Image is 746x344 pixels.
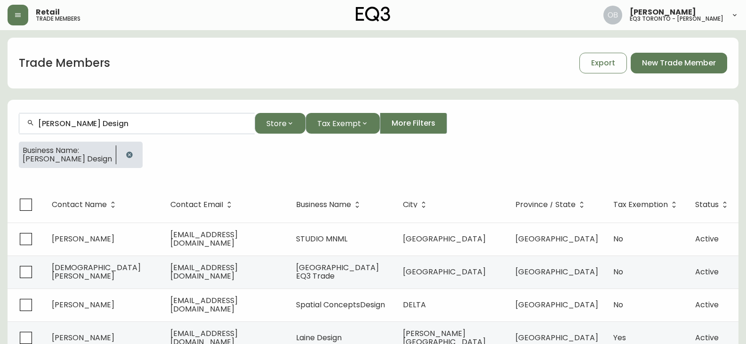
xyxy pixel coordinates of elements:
[630,8,696,16] span: [PERSON_NAME]
[613,332,626,343] span: Yes
[603,6,622,24] img: 8e0065c524da89c5c924d5ed86cfe468
[170,229,238,248] span: [EMAIL_ADDRESS][DOMAIN_NAME]
[266,118,287,129] span: Store
[52,262,141,281] span: [DEMOGRAPHIC_DATA][PERSON_NAME]
[52,299,114,310] span: [PERSON_NAME]
[296,233,347,244] span: STUDIO MNML
[695,332,719,343] span: Active
[296,299,385,310] span: Spatial ConceptsDesign
[695,233,719,244] span: Active
[170,200,235,209] span: Contact Email
[631,53,727,73] button: New Trade Member
[695,266,719,277] span: Active
[356,7,391,22] img: logo
[19,55,110,71] h1: Trade Members
[403,299,426,310] span: DELTA
[613,299,623,310] span: No
[170,202,223,208] span: Contact Email
[403,202,417,208] span: City
[403,266,486,277] span: [GEOGRAPHIC_DATA]
[515,202,576,208] span: Province / State
[52,202,107,208] span: Contact Name
[255,113,305,134] button: Store
[613,233,623,244] span: No
[305,113,380,134] button: Tax Exempt
[613,266,623,277] span: No
[515,233,598,244] span: [GEOGRAPHIC_DATA]
[170,295,238,314] span: [EMAIL_ADDRESS][DOMAIN_NAME]
[515,266,598,277] span: [GEOGRAPHIC_DATA]
[695,299,719,310] span: Active
[23,155,112,163] span: [PERSON_NAME] Design
[613,202,668,208] span: Tax Exemption
[392,118,435,128] span: More Filters
[591,58,615,68] span: Export
[630,16,723,22] h5: eq3 toronto - [PERSON_NAME]
[642,58,716,68] span: New Trade Member
[52,233,114,244] span: [PERSON_NAME]
[52,200,119,209] span: Contact Name
[296,200,363,209] span: Business Name
[36,8,60,16] span: Retail
[296,262,379,281] span: [GEOGRAPHIC_DATA] EQ3 Trade
[36,16,80,22] h5: trade members
[38,119,247,128] input: Search
[515,200,588,209] span: Province / State
[515,332,598,343] span: [GEOGRAPHIC_DATA]
[296,202,351,208] span: Business Name
[695,202,719,208] span: Status
[170,262,238,281] span: [EMAIL_ADDRESS][DOMAIN_NAME]
[515,299,598,310] span: [GEOGRAPHIC_DATA]
[296,332,342,343] span: Laine Design
[317,118,361,129] span: Tax Exempt
[613,200,680,209] span: Tax Exemption
[23,146,112,155] span: Business Name:
[380,113,447,134] button: More Filters
[403,233,486,244] span: [GEOGRAPHIC_DATA]
[579,53,627,73] button: Export
[695,200,731,209] span: Status
[52,332,114,343] span: [PERSON_NAME]
[403,200,430,209] span: City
